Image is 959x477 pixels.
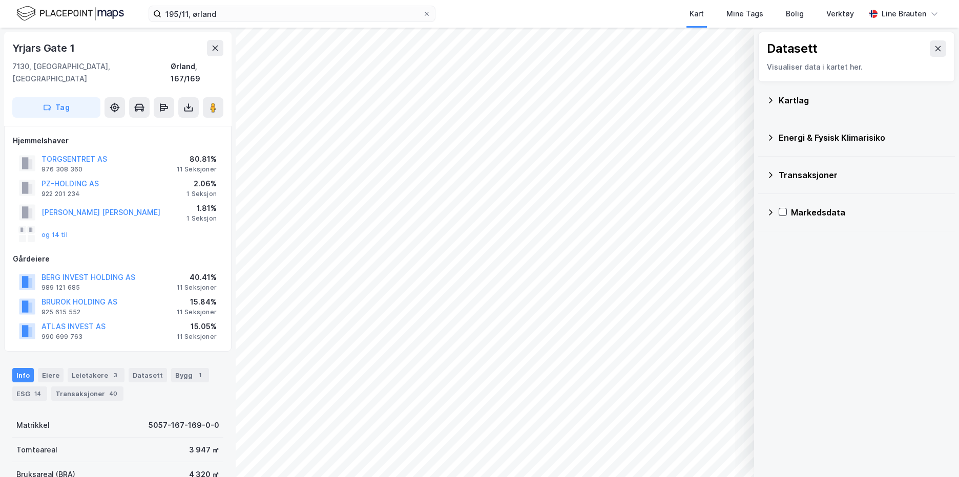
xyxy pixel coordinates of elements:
[908,428,959,477] div: Kontrollprogram for chat
[107,388,119,399] div: 40
[779,169,947,181] div: Transaksjoner
[16,419,50,431] div: Matrikkel
[177,333,217,341] div: 11 Seksjoner
[41,333,82,341] div: 990 699 763
[13,253,223,265] div: Gårdeiere
[41,284,80,292] div: 989 121 685
[177,165,217,174] div: 11 Seksjoner
[177,308,217,316] div: 11 Seksjoner
[161,6,423,21] input: Søk på adresse, matrikkel, gårdeiere, leietakere eller personer
[767,61,946,73] div: Visualiser data i kartet her.
[41,190,80,198] div: 922 201 234
[110,370,120,380] div: 3
[186,178,217,190] div: 2.06%
[13,135,223,147] div: Hjemmelshaver
[186,202,217,214] div: 1.81%
[791,206,947,219] div: Markedsdata
[726,8,763,20] div: Mine Tags
[177,284,217,292] div: 11 Seksjoner
[908,428,959,477] iframe: Chat Widget
[767,40,818,57] div: Datasett
[189,444,219,456] div: 3 947 ㎡
[882,8,926,20] div: Line Brauten
[177,296,217,308] div: 15.84%
[41,308,80,316] div: 925 615 552
[129,368,167,382] div: Datasett
[171,60,223,85] div: Ørland, 167/169
[16,5,124,23] img: logo.f888ab2527a4732fd821a326f86c7f29.svg
[171,368,209,382] div: Bygg
[12,386,47,401] div: ESG
[195,370,205,380] div: 1
[690,8,704,20] div: Kart
[32,388,43,399] div: 14
[779,132,947,144] div: Energi & Fysisk Klimarisiko
[186,214,217,223] div: 1 Seksjon
[177,320,217,333] div: 15.05%
[68,368,124,382] div: Leietakere
[177,271,217,284] div: 40.41%
[38,368,64,382] div: Eiere
[12,60,171,85] div: 7130, [GEOGRAPHIC_DATA], [GEOGRAPHIC_DATA]
[41,165,82,174] div: 976 308 360
[16,444,57,456] div: Tomteareal
[51,386,123,401] div: Transaksjoner
[177,153,217,165] div: 80.81%
[826,8,854,20] div: Verktøy
[786,8,804,20] div: Bolig
[12,368,34,382] div: Info
[12,40,76,56] div: Yrjars Gate 1
[779,94,947,106] div: Kartlag
[12,97,100,118] button: Tag
[186,190,217,198] div: 1 Seksjon
[149,419,219,431] div: 5057-167-169-0-0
